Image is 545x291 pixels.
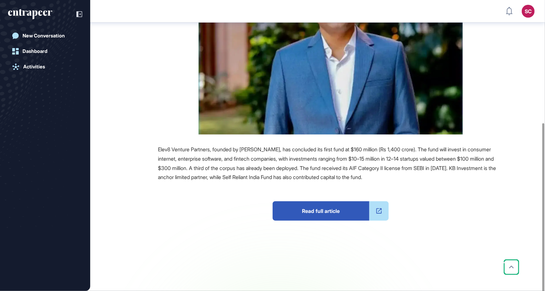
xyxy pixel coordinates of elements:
[23,64,45,70] div: Activities
[8,60,82,73] a: Activities
[23,48,47,54] div: Dashboard
[522,5,535,18] button: SC
[158,146,496,180] span: Elev8 Venture Partners, founded by [PERSON_NAME], has concluded its first fund at $160 million (R...
[273,201,369,221] span: Read full article
[8,29,82,42] a: New Conversation
[23,33,65,39] div: New Conversation
[273,201,389,221] a: Read full article
[8,9,52,19] div: entrapeer-logo
[8,45,82,58] a: Dashboard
